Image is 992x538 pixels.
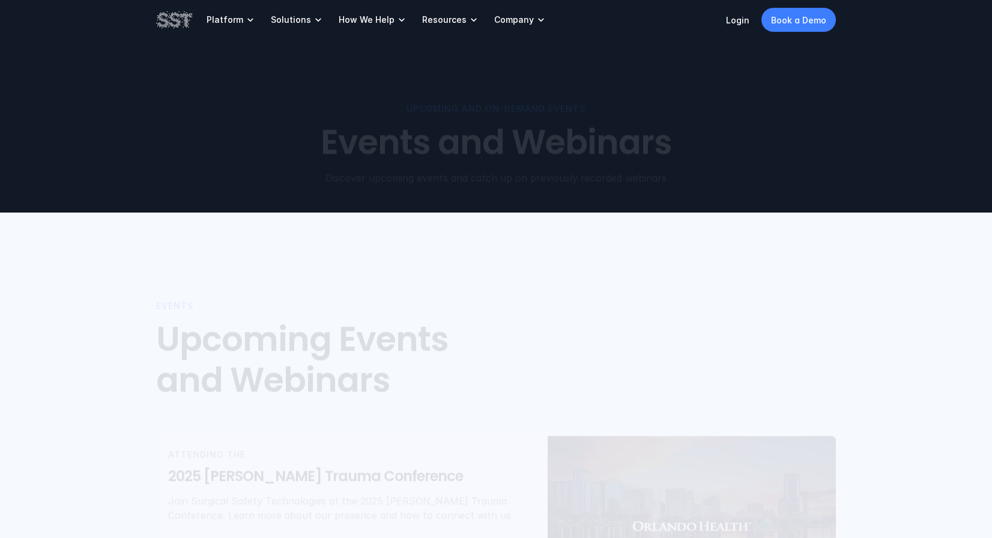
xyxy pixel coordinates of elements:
a: Login [726,15,749,25]
p: Platform [207,14,243,25]
h1: Events and Webinars [156,123,836,163]
p: Events [156,299,193,312]
p: Company [494,14,534,25]
p: ATTENDING THE [168,449,246,462]
p: Upcoming and On-Demand Events [156,102,836,115]
p: Join Surgical Safety Technologies at the 2025 [PERSON_NAME] Trauma Conference. Learn more about o... [168,494,536,523]
p: Resources [422,14,467,25]
h2: Upcoming Events and Webinars [156,319,510,400]
p: Discover upcoming events and catch up on previously recorded webinars [156,171,836,185]
p: Book a Demo [771,14,826,26]
p: How We Help [339,14,395,25]
img: SST logo [156,10,192,30]
a: Book a Demo [761,8,836,32]
p: Solutions [271,14,311,25]
h5: 2025 [PERSON_NAME] Trauma Conference [168,467,536,487]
